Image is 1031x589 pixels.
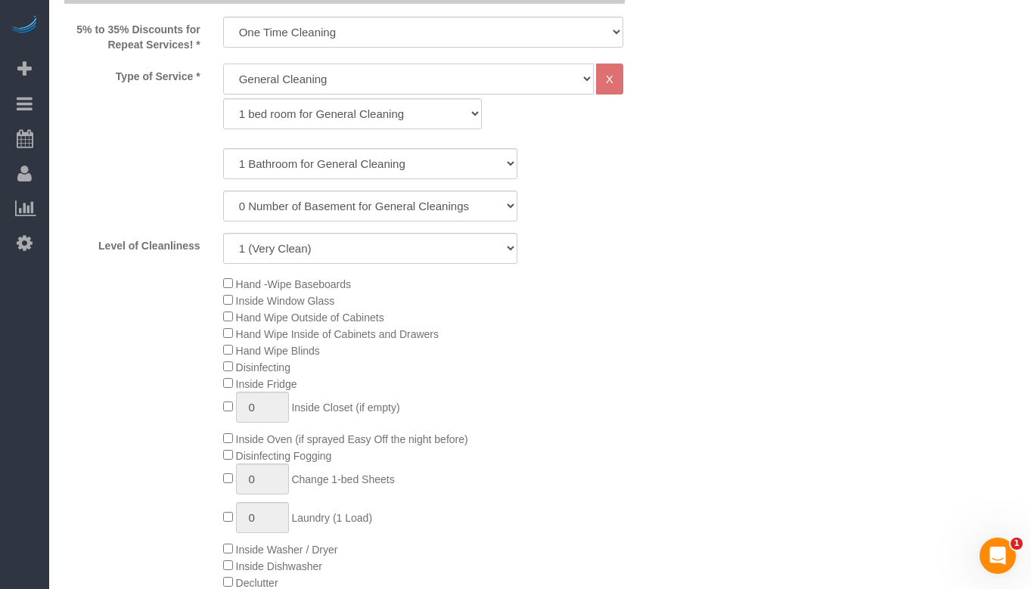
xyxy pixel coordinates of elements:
[291,512,372,524] span: Laundry (1 Load)
[1011,538,1023,550] span: 1
[9,15,39,36] img: Automaid Logo
[236,450,332,462] span: Disinfecting Fogging
[236,295,335,307] span: Inside Window Glass
[980,538,1016,574] iframe: Intercom live chat
[236,278,352,290] span: Hand -Wipe Baseboards
[236,345,320,357] span: Hand Wipe Blinds
[236,577,278,589] span: Declutter
[53,64,212,84] label: Type of Service *
[291,473,394,485] span: Change 1-bed Sheets
[236,328,439,340] span: Hand Wipe Inside of Cabinets and Drawers
[236,312,384,324] span: Hand Wipe Outside of Cabinets
[236,361,290,374] span: Disinfecting
[236,433,468,445] span: Inside Oven (if sprayed Easy Off the night before)
[53,233,212,253] label: Level of Cleanliness
[291,401,399,414] span: Inside Closet (if empty)
[53,17,212,52] label: 5% to 35% Discounts for Repeat Services! *
[236,378,297,390] span: Inside Fridge
[236,544,338,556] span: Inside Washer / Dryer
[236,560,322,572] span: Inside Dishwasher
